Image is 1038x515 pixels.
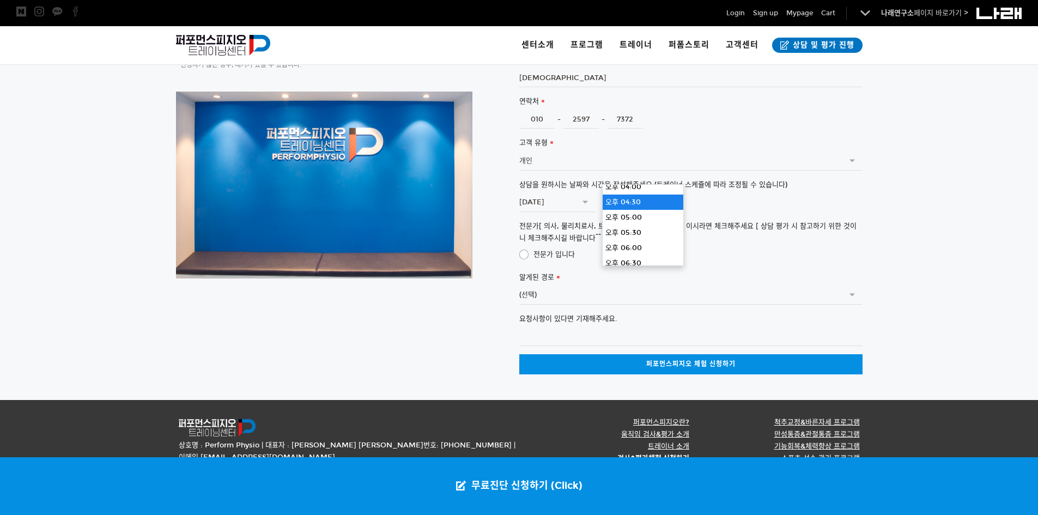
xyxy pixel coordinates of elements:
a: 센터소개 [513,26,562,64]
a: Sign up [753,8,778,19]
a: 움직임 검사&평가 소개 [621,430,689,439]
a: Cart [821,8,835,19]
span: * 신청자가 많은 경우, 대기가 있을 수 있습니다. [176,61,301,69]
a: 퍼포먼스피지오 체험 신청하기 [519,354,863,374]
a: 만성통증&관절통증 프로그램 [774,430,860,439]
a: Mypage [786,8,813,19]
span: 퍼폼스토리 [669,40,709,50]
label: 상담을 원하시는 날짜와 시간을 작성해주세요 (트레이너 스케쥴에 따라 조정될 수 있습니다) [519,179,863,191]
span: - [557,113,561,125]
a: 프로그램 [562,26,611,64]
span: 프로그램 [570,40,603,50]
img: e054219d78148.jpg [176,92,472,278]
span: 트레이너 [620,40,652,50]
a: 퍼포먼스피지오란? [633,418,689,427]
img: 퍼포먼스피지오 트레이닝센터 로고 [179,419,256,436]
li: 오후 06:00 [603,240,683,256]
input: 년/월/일 [519,193,596,212]
li: 오후 04:00 [603,179,683,195]
strong: 나래연구소 [881,9,914,17]
a: 고객센터 [718,26,767,64]
a: Login [726,8,745,19]
label: 전문가[ 의사, 물리치료사, 트레이너, 필라테스 강사 등 ] 이시라면 체크해주세요 [ 상담 평가 시 참고하기 위한 것이니 체크해주시길 바랍니다^^ ] [519,220,863,244]
span: 고객센터 [726,40,758,50]
a: 상담 및 평가 진행 [772,38,863,53]
a: 스포츠 선수 관리 프로그램 [781,454,860,463]
span: 상담 및 평가 진행 [790,40,854,51]
span: 전문가 입니다 [519,249,575,260]
a: 트레이너 [611,26,660,64]
a: 기능회복&체력향상 프로그램 [774,442,860,451]
label: 알게된 경로 [519,271,863,283]
span: - [602,113,605,125]
li: 오후 06:30 [603,256,683,271]
li: 오후 04:30 [603,195,683,210]
label: 요청사항이 있다면 기재해주세요. [519,313,863,325]
a: 퍼폼스토리 [660,26,718,64]
span: 센터소개 [521,40,554,50]
a: 트레이너 소개 [648,442,689,451]
a: 체험 신청하기 [648,454,689,463]
a: 무료진단 신청하기 (Click) [445,457,593,515]
li: 오후 05:30 [603,225,683,240]
li: 오후 05:00 [603,210,683,225]
a: 나래연구소페이지 바로가기 > [881,9,968,17]
label: 연락처 [519,95,863,107]
p: 상호명 : Perform Physio | 대표자 : [PERSON_NAME] [PERSON_NAME]번호: [PHONE_NUMBER] | 이메일:[EMAIL_ADDRESS][... [179,439,519,463]
strong: 검사&평가 [617,454,648,463]
label: 고객 유형 [519,137,863,149]
a: 척추교정&바른자세 프로그램 [774,418,860,427]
